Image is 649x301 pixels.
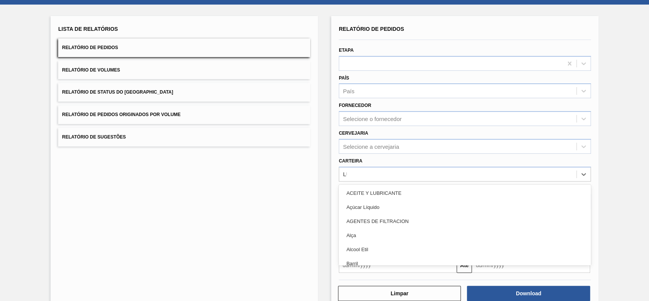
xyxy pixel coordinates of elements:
[62,45,118,50] span: Relatório de Pedidos
[343,143,399,150] div: Selecione a cervejaria
[339,200,591,214] div: Açúcar Líquido
[339,103,371,108] label: Fornecedor
[339,214,591,228] div: AGENTES DE FILTRACION
[58,38,310,57] button: Relatório de Pedidos
[339,256,591,271] div: Barril
[58,105,310,124] button: Relatório de Pedidos Originados por Volume
[343,116,401,122] div: Selecione o fornecedor
[339,75,349,81] label: País
[338,286,461,301] button: Limpar
[339,158,362,164] label: Carteira
[58,128,310,147] button: Relatório de Sugestões
[339,242,591,256] div: Alcool Etil
[58,61,310,80] button: Relatório de Volumes
[62,112,181,117] span: Relatório de Pedidos Originados por Volume
[62,67,120,73] span: Relatório de Volumes
[339,26,404,32] span: Relatório de Pedidos
[339,258,457,273] input: dd/mm/yyyy
[62,134,126,140] span: Relatório de Sugestões
[472,258,590,273] input: dd/mm/yyyy
[58,26,118,32] span: Lista de Relatórios
[457,258,472,273] button: Até
[339,48,354,53] label: Etapa
[467,286,590,301] button: Download
[62,89,173,95] span: Relatório de Status do [GEOGRAPHIC_DATA]
[339,228,591,242] div: Alça
[58,83,310,102] button: Relatório de Status do [GEOGRAPHIC_DATA]
[343,88,354,94] div: País
[339,186,591,200] div: ACEITE Y LUBRICANTE
[339,131,368,136] label: Cervejaria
